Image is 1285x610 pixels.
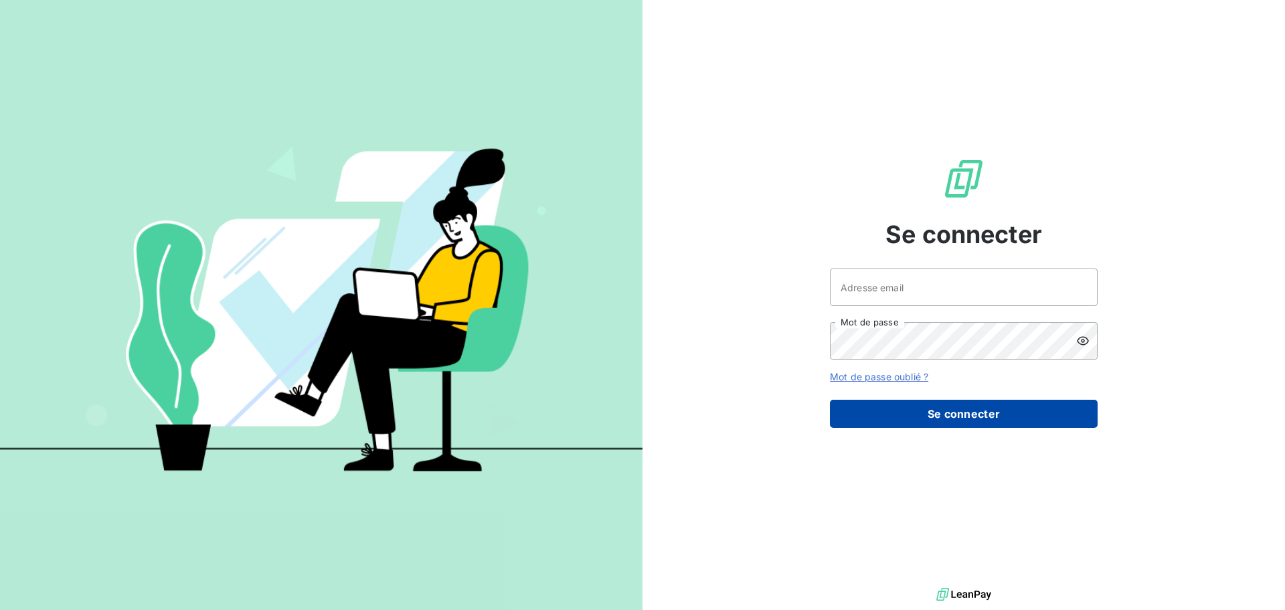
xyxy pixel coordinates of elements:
[830,371,928,382] a: Mot de passe oublié ?
[830,400,1098,428] button: Se connecter
[885,216,1042,252] span: Se connecter
[936,585,991,605] img: logo
[830,269,1098,306] input: placeholder
[942,157,985,200] img: Logo LeanPay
